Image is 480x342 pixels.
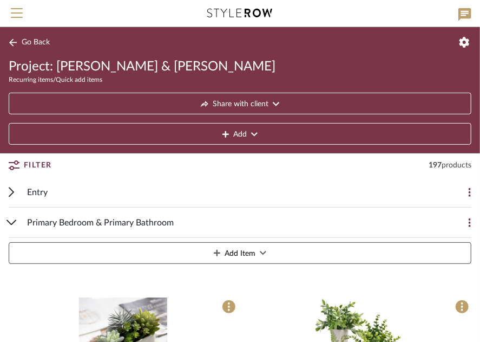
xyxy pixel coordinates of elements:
[233,124,247,145] span: Add
[213,93,268,115] span: Share with client
[27,186,48,199] span: Entry
[9,58,275,75] span: Project: [PERSON_NAME] & [PERSON_NAME]
[9,36,54,49] button: Go Back
[27,216,174,229] span: Primary Bedroom & Primary Bathroom
[225,243,255,264] span: Add Item
[9,156,52,175] button: Filter
[9,93,471,114] button: Share with client
[24,156,52,175] span: Filter
[9,242,471,264] button: Add Item
[429,160,471,171] div: 197
[9,75,471,84] div: Recurring items/Quick add items
[442,162,471,169] span: products
[9,123,471,145] button: Add
[22,38,50,47] span: Go Back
